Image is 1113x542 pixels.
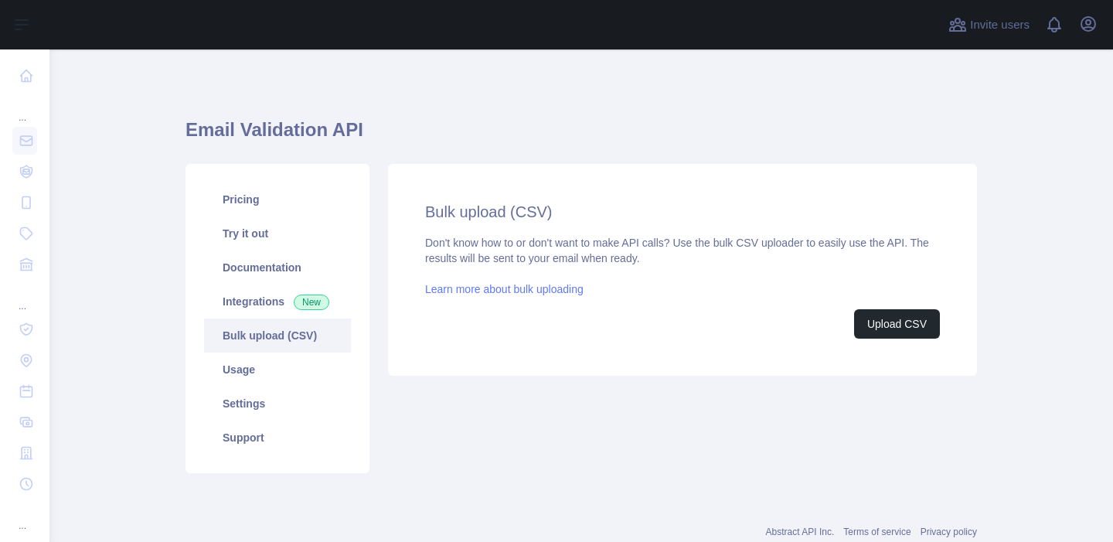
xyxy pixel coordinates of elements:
button: Invite users [945,12,1033,37]
h2: Bulk upload (CSV) [425,201,940,223]
a: Abstract API Inc. [766,527,835,537]
a: Try it out [204,216,351,251]
a: Learn more about bulk uploading [425,283,584,295]
span: Invite users [970,16,1030,34]
button: Upload CSV [854,309,940,339]
span: New [294,295,329,310]
a: Documentation [204,251,351,285]
div: ... [12,501,37,532]
a: Integrations New [204,285,351,319]
div: Don't know how to or don't want to make API calls? Use the bulk CSV uploader to easily use the AP... [425,235,940,339]
div: ... [12,93,37,124]
a: Privacy policy [921,527,977,537]
h1: Email Validation API [185,118,977,155]
div: ... [12,281,37,312]
a: Support [204,421,351,455]
a: Bulk upload (CSV) [204,319,351,353]
a: Terms of service [843,527,910,537]
a: Pricing [204,182,351,216]
a: Settings [204,387,351,421]
a: Usage [204,353,351,387]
